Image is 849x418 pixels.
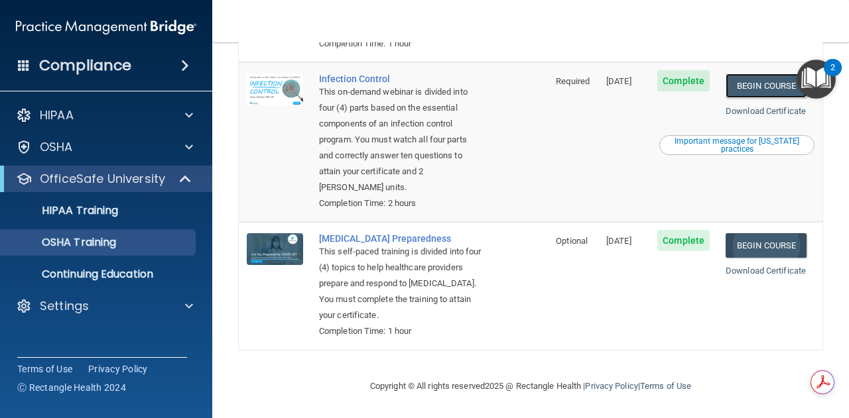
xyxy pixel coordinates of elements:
[726,106,806,116] a: Download Certificate
[40,171,165,187] p: OfficeSafe University
[319,36,482,52] div: Completion Time: 1 hour
[40,107,74,123] p: HIPAA
[17,381,126,394] span: Ⓒ Rectangle Health 2024
[319,84,482,195] div: This on-demand webinar is divided into four (4) parts based on the essential components of an inf...
[556,236,588,246] span: Optional
[9,268,190,281] p: Continuing Education
[640,381,691,391] a: Terms of Use
[40,139,73,155] p: OSHA
[726,233,807,258] a: Begin Course
[9,236,116,249] p: OSHA Training
[657,230,710,251] span: Complete
[319,244,482,323] div: This self-paced training is divided into four (4) topics to help healthcare providers prepare and...
[39,56,131,75] h4: Compliance
[319,74,482,84] a: Infection Control
[661,137,813,153] div: Important message for [US_STATE] practices
[16,171,192,187] a: OfficeSafe University
[319,233,482,244] a: [MEDICAL_DATA] Preparedness
[319,323,482,339] div: Completion Time: 1 hour
[606,76,631,86] span: [DATE]
[289,365,773,407] div: Copyright © All rights reserved 2025 @ Rectangle Health | |
[16,107,193,123] a: HIPAA
[16,14,196,40] img: PMB logo
[16,139,193,155] a: OSHA
[830,68,835,85] div: 2
[585,381,637,391] a: Privacy Policy
[319,195,482,211] div: Completion Time: 2 hours
[726,266,806,276] a: Download Certificate
[16,298,193,314] a: Settings
[40,298,89,314] p: Settings
[797,60,836,99] button: Open Resource Center, 2 new notifications
[659,135,815,155] button: Read this if you are a dental practitioner in the state of CA
[88,362,148,376] a: Privacy Policy
[657,70,710,91] span: Complete
[726,74,807,98] a: Begin Course
[9,204,118,217] p: HIPAA Training
[17,362,72,376] a: Terms of Use
[606,236,631,246] span: [DATE]
[556,76,590,86] span: Required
